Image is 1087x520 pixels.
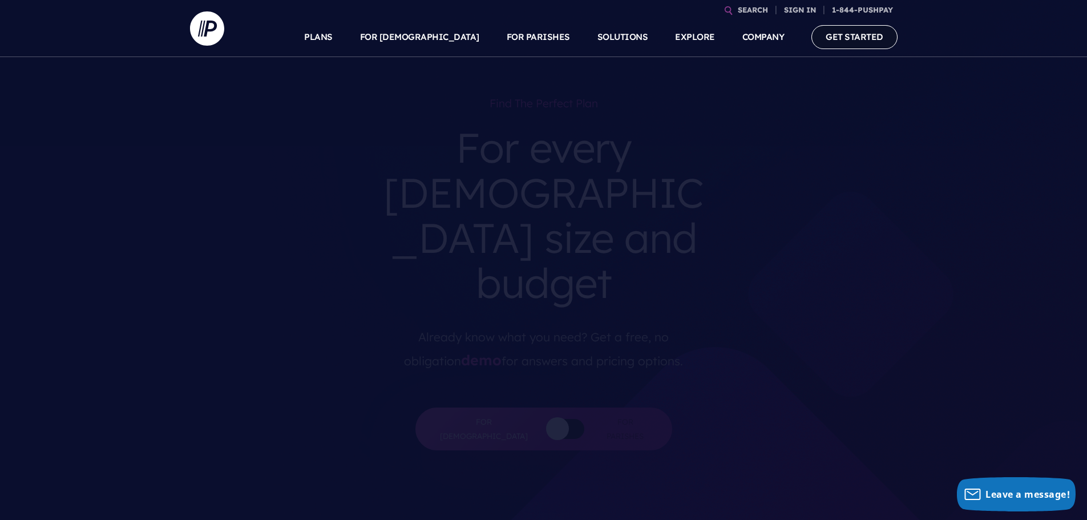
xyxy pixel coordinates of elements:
a: SOLUTIONS [597,17,648,57]
button: Leave a message! [957,477,1076,511]
a: FOR PARISHES [507,17,570,57]
a: EXPLORE [675,17,715,57]
span: Leave a message! [985,488,1070,501]
a: COMPANY [742,17,785,57]
a: GET STARTED [811,25,898,49]
a: PLANS [304,17,333,57]
a: FOR [DEMOGRAPHIC_DATA] [360,17,479,57]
